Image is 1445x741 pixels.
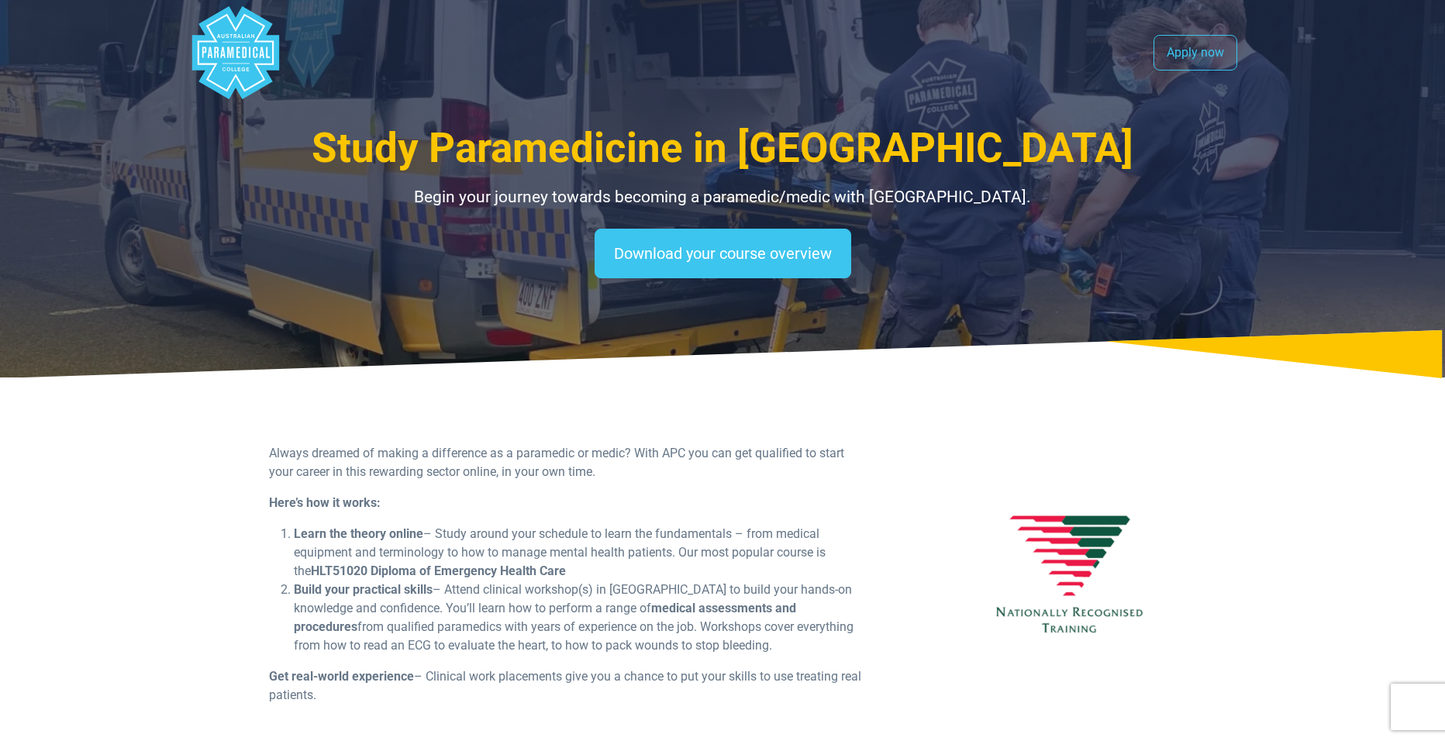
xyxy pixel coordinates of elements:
p: – Clinical work placements give you a chance to put your skills to use treating real patients. [269,667,867,705]
span: Study Paramedicine in [GEOGRAPHIC_DATA] [312,124,1133,172]
div: Australian Paramedical College [189,6,282,99]
strong: HLT51020 Diploma of Emergency Health Care [311,564,566,578]
a: Apply now [1154,35,1237,71]
a: Download your course overview [595,229,851,278]
b: Build your practical skills [294,582,433,597]
b: Learn the theory online [294,526,423,541]
b: Here’s how it works: [269,495,381,510]
li: – Study around your schedule to learn the fundamentals – from medical equipment and terminology t... [294,525,867,581]
li: – Attend clinical workshop(s) in [GEOGRAPHIC_DATA] to build your hands-on knowledge and confidenc... [294,581,867,655]
p: Always dreamed of making a difference as a paramedic or medic? With APC you can get qualified to ... [269,444,867,481]
b: Get real-world experience [269,669,414,684]
p: Begin your journey towards becoming a paramedic/medic with [GEOGRAPHIC_DATA]. [269,185,1176,210]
